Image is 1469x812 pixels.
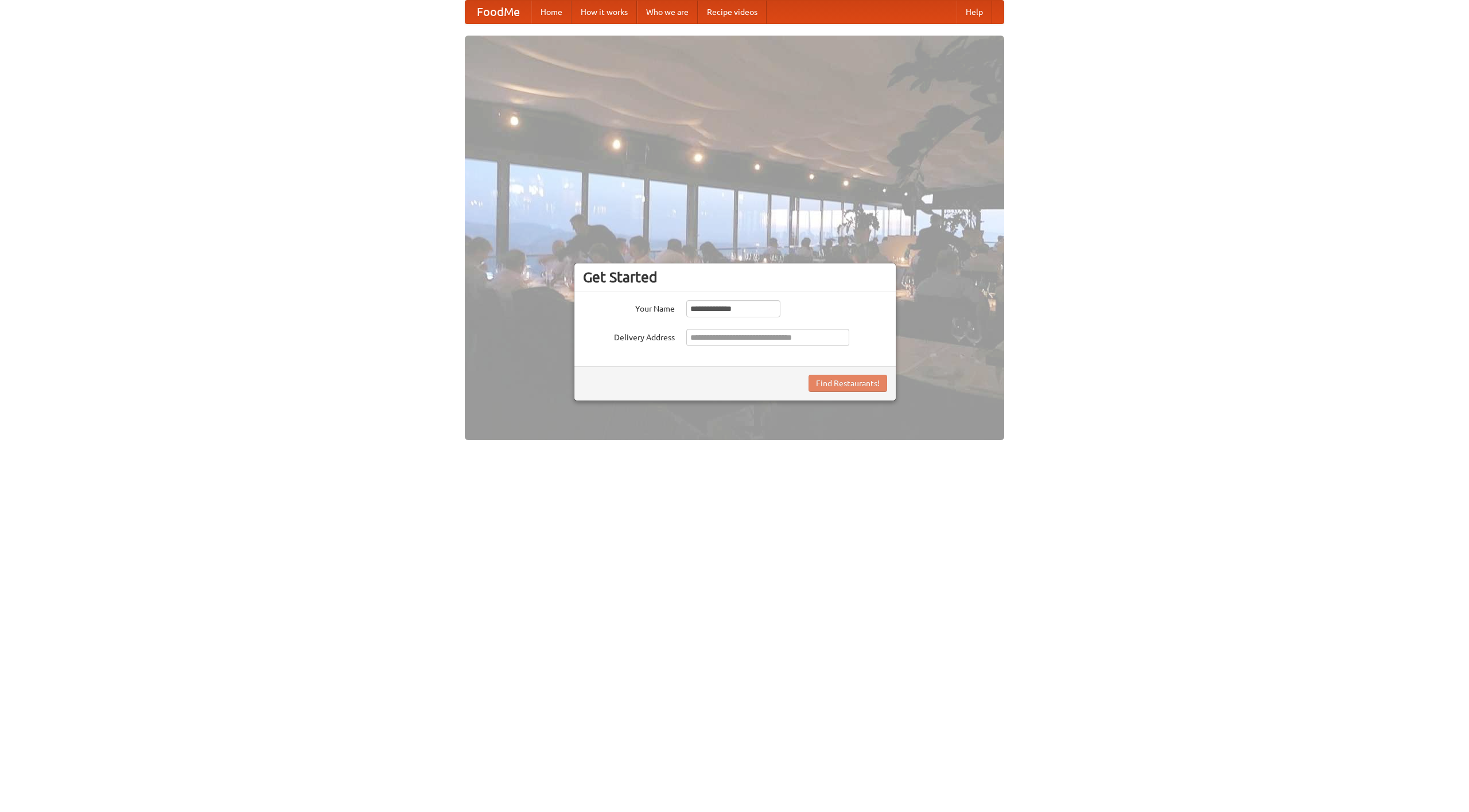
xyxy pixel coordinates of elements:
button: Find Restaurants! [809,375,887,392]
a: Help [957,1,992,24]
h3: Get Started [583,269,887,286]
a: Home [531,1,572,24]
a: How it works [572,1,637,24]
a: Recipe videos [698,1,767,24]
a: Who we are [637,1,698,24]
label: Delivery Address [583,329,675,343]
a: FoodMe [465,1,531,24]
label: Your Name [583,300,675,314]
